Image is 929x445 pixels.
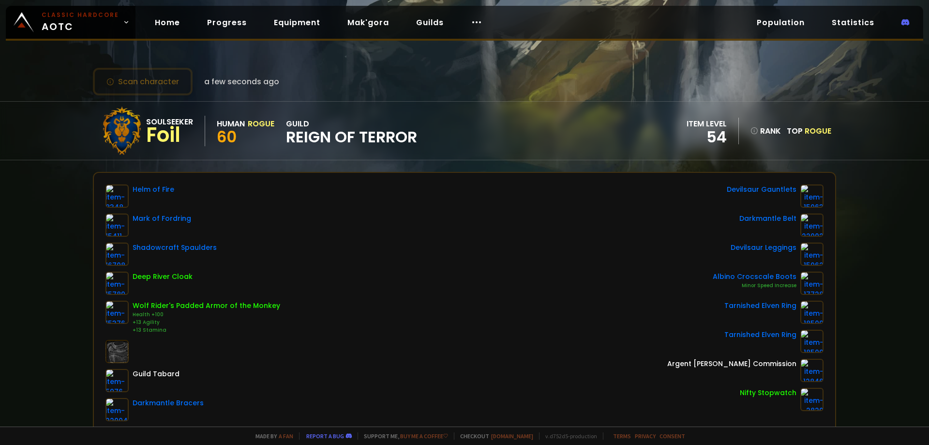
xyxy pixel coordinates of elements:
[133,243,217,253] div: Shadowcraft Spaulders
[800,359,824,382] img: item-12846
[105,184,129,208] img: item-8348
[805,125,831,137] span: Rogue
[635,432,656,440] a: Privacy
[358,432,448,440] span: Support me,
[266,13,328,32] a: Equipment
[105,398,129,421] img: item-22004
[105,369,129,392] img: item-5976
[147,13,188,32] a: Home
[133,319,280,326] div: +13 Agility
[800,184,824,208] img: item-15063
[306,432,344,440] a: Report a bug
[105,243,129,266] img: item-16708
[42,11,119,34] span: AOTC
[286,130,417,144] span: Reign of Terror
[217,118,245,130] div: Human
[400,432,448,440] a: Buy me a coffee
[105,301,129,324] img: item-15376
[713,272,796,282] div: Albino Crocscale Boots
[93,68,193,95] button: Scan character
[687,130,727,144] div: 54
[739,214,796,224] div: Darkmantle Belt
[750,125,781,137] div: rank
[340,13,397,32] a: Mak'gora
[454,432,533,440] span: Checkout
[613,432,631,440] a: Terms
[217,126,237,148] span: 60
[659,432,685,440] a: Consent
[279,432,293,440] a: a fan
[667,359,796,369] div: Argent [PERSON_NAME] Commission
[800,388,824,411] img: item-2820
[740,388,796,398] div: Nifty Stopwatch
[133,311,280,319] div: Health +100
[539,432,597,440] span: v. d752d5 - production
[800,272,824,295] img: item-17728
[727,184,796,195] div: Devilsaur Gauntlets
[146,116,193,128] div: Soulseeker
[6,6,135,39] a: Classic HardcoreAOTC
[42,11,119,19] small: Classic Hardcore
[787,125,831,137] div: Top
[250,432,293,440] span: Made by
[248,118,274,130] div: Rogue
[731,243,796,253] div: Devilsaur Leggings
[800,214,824,237] img: item-22002
[800,243,824,266] img: item-15062
[133,272,193,282] div: Deep River Cloak
[286,118,417,144] div: guild
[133,184,174,195] div: Helm of Fire
[133,369,180,379] div: Guild Tabard
[687,118,727,130] div: item level
[199,13,255,32] a: Progress
[800,301,824,324] img: item-18500
[408,13,451,32] a: Guilds
[133,398,204,408] div: Darkmantle Bracers
[146,128,193,142] div: Foil
[133,301,280,311] div: Wolf Rider's Padded Armor of the Monkey
[800,330,824,353] img: item-18500
[724,301,796,311] div: Tarnished Elven Ring
[133,214,191,224] div: Mark of Fordring
[204,76,279,88] span: a few seconds ago
[749,13,812,32] a: Population
[713,282,796,290] div: Minor Speed Increase
[824,13,882,32] a: Statistics
[491,432,533,440] a: [DOMAIN_NAME]
[133,326,280,334] div: +13 Stamina
[105,214,129,237] img: item-15411
[724,330,796,340] div: Tarnished Elven Ring
[105,272,129,295] img: item-15789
